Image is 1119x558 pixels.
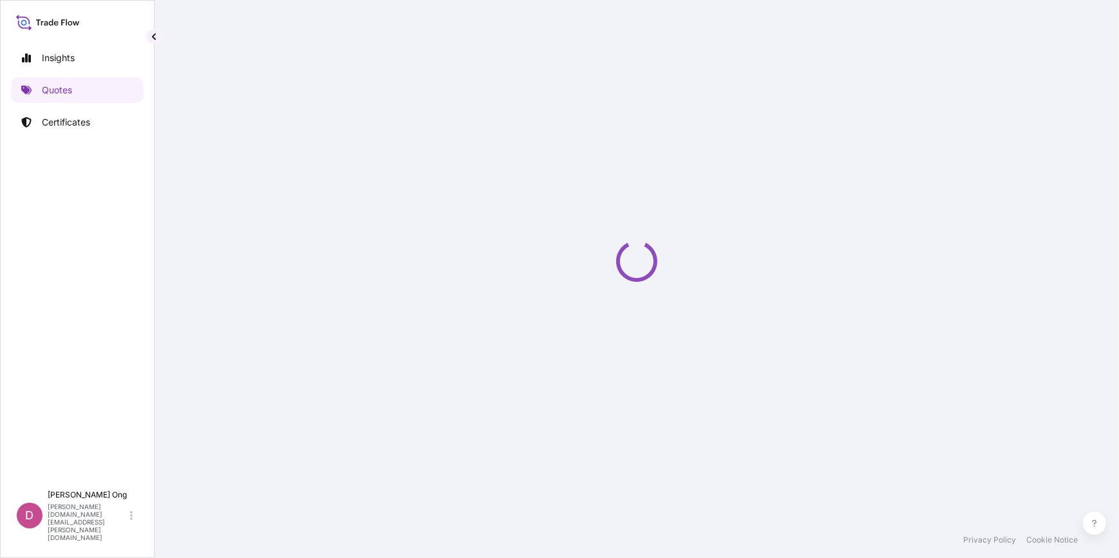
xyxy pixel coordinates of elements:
span: D [26,509,34,522]
a: Quotes [11,77,144,103]
p: Insights [42,51,75,64]
a: Insights [11,45,144,71]
a: Cookie Notice [1026,535,1078,545]
p: [PERSON_NAME][DOMAIN_NAME][EMAIL_ADDRESS][PERSON_NAME][DOMAIN_NAME] [48,503,127,541]
p: Certificates [42,116,90,129]
p: Quotes [42,84,72,97]
a: Certificates [11,109,144,135]
a: Privacy Policy [963,535,1016,545]
p: [PERSON_NAME] Ong [48,490,127,500]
